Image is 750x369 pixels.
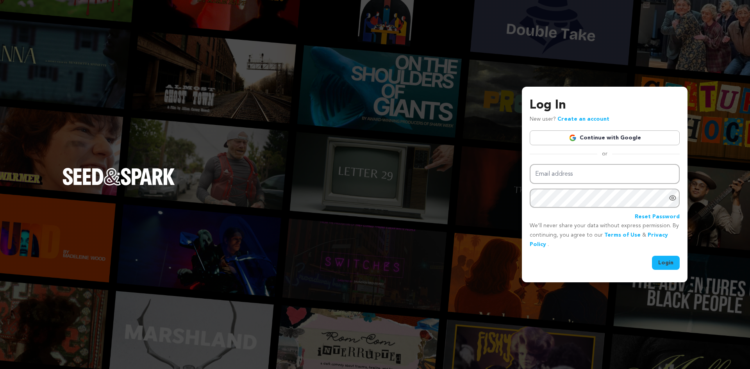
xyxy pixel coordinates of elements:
img: Google logo [569,134,577,142]
a: Privacy Policy [530,232,668,247]
a: Reset Password [635,212,680,222]
input: Email address [530,164,680,184]
a: Continue with Google [530,130,680,145]
p: We’ll never share your data without express permission. By continuing, you agree to our & . [530,221,680,249]
img: Seed&Spark Logo [62,168,175,185]
span: or [597,150,612,158]
h3: Log In [530,96,680,115]
a: Show password as plain text. Warning: this will display your password on the screen. [669,194,677,202]
button: Login [652,256,680,270]
p: New user? [530,115,609,124]
a: Create an account [557,116,609,122]
a: Terms of Use [604,232,641,238]
a: Seed&Spark Homepage [62,168,175,201]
